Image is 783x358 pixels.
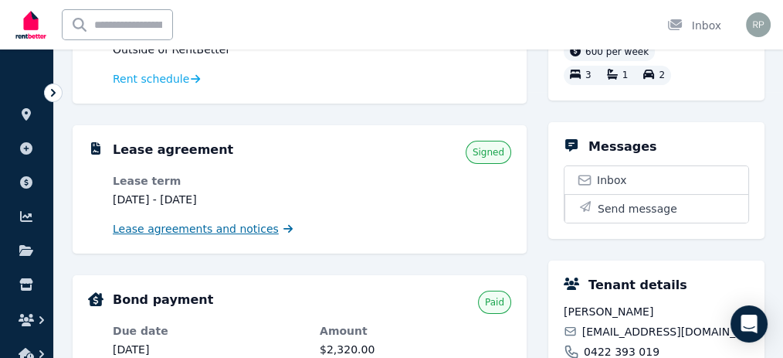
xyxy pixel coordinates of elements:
span: [EMAIL_ADDRESS][DOMAIN_NAME] [582,324,749,339]
a: Inbox [564,166,748,194]
span: 2 [659,70,665,81]
div: Inbox [667,18,721,33]
span: Signed [473,146,504,159]
span: Paid [485,296,504,309]
button: Send message [564,194,748,223]
span: Inbox [597,172,626,188]
h5: Tenant details [588,276,687,295]
dd: [DATE] [113,342,304,357]
div: Open Intercom Messenger [730,305,768,343]
img: RentBetter [12,5,49,44]
span: Send message [598,201,677,217]
span: Rent schedule [113,71,189,87]
dt: Lease term [113,173,304,189]
img: Bond Details [88,292,103,306]
img: roneel prasad [746,12,771,37]
dd: $2,320.00 [320,342,511,357]
dt: Amount [320,323,511,339]
a: Rent schedule [113,71,201,87]
span: 600 per week [585,46,649,57]
a: Lease agreements and notices [113,221,293,237]
span: 1 [622,70,629,81]
dd: [DATE] - [DATE] [113,192,304,207]
h5: Bond payment [113,291,213,309]
span: 3 [585,70,591,81]
span: Lease agreements and notices [113,221,279,237]
h5: Messages [588,138,656,156]
dd: Outside of RentBetter [113,42,511,57]
span: [PERSON_NAME] [564,304,749,319]
dt: Due date [113,323,304,339]
h5: Lease agreement [113,141,233,159]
